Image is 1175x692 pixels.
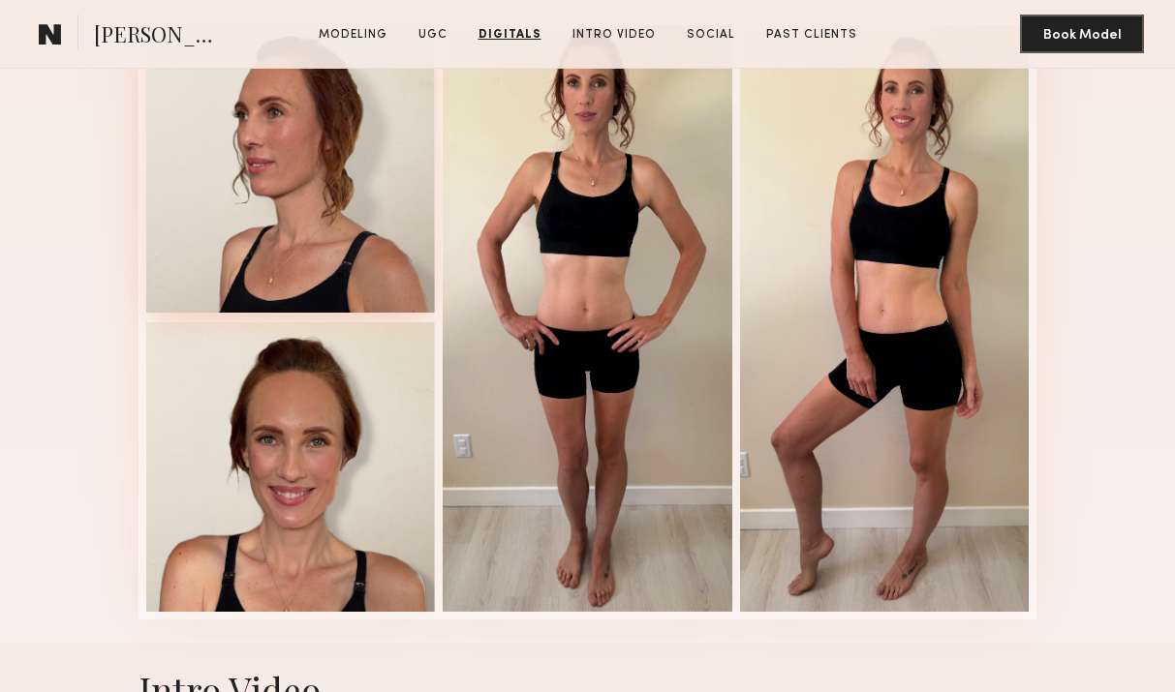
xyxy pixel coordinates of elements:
a: Digitals [471,26,549,44]
button: Book Model [1020,15,1144,53]
a: Modeling [311,26,395,44]
a: UGC [411,26,455,44]
a: Social [679,26,743,44]
a: Intro Video [565,26,664,44]
span: [PERSON_NAME] [94,19,229,53]
a: Book Model [1020,25,1144,42]
a: Past Clients [758,26,865,44]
